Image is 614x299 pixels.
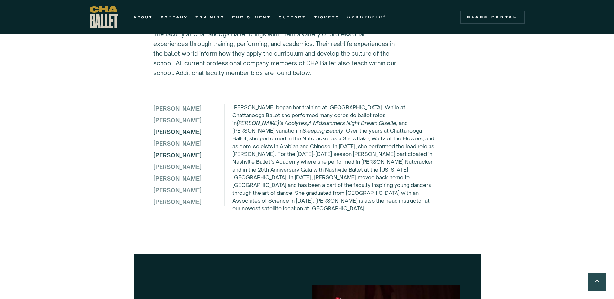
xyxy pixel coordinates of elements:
div: [PERSON_NAME] [153,104,224,113]
sup: ® [383,15,387,18]
div: [PERSON_NAME] [153,150,224,160]
p: The faculty at Chattanooga Ballet brings with them a variety of professional experiences through ... [153,29,396,78]
div: [PERSON_NAME] [153,185,224,195]
a: TRAINING [195,13,224,21]
em: A Midsummers Night Dream [308,120,377,126]
strong: GYROTONIC [347,15,383,19]
a: ABOUT [133,13,153,21]
div: [PERSON_NAME] [153,173,224,183]
a: SUPPORT [279,13,306,21]
div: [PERSON_NAME] [153,115,224,125]
a: TICKETS [314,13,340,21]
div: [PERSON_NAME] [153,197,224,206]
em: Sleeping Beauty [303,127,343,134]
em: [PERSON_NAME]’s Acolytes [237,120,307,126]
em: Giselle [379,120,396,126]
p: [PERSON_NAME] began her training at [GEOGRAPHIC_DATA]. While at Chattanooga Ballet she performed ... [232,104,434,212]
a: GYROTONIC® [347,13,387,21]
a: home [90,6,118,28]
a: Class Portal [460,11,525,24]
div: [PERSON_NAME] [153,127,202,137]
div: [PERSON_NAME] [153,162,224,172]
div: Class Portal [464,15,521,20]
a: COMPANY [161,13,188,21]
div: [PERSON_NAME] [153,138,224,148]
a: ENRICHMENT [232,13,271,21]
